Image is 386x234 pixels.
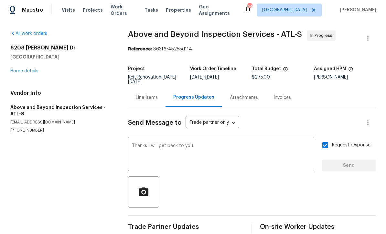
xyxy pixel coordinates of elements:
[132,144,310,166] textarea: Thanks I will get back to you
[205,75,219,80] span: [DATE]
[190,75,204,80] span: [DATE]
[128,224,244,230] span: Trade Partner Updates
[348,67,353,75] span: The hpm assigned to this work order.
[145,8,158,13] span: Tasks
[83,7,103,14] span: Projects
[136,95,158,101] div: Line Items
[247,4,252,10] div: 94
[262,7,307,14] span: [GEOGRAPHIC_DATA]
[128,75,178,84] span: -
[10,45,113,51] h2: 8208 [PERSON_NAME] Dr
[111,4,137,17] span: Work Orders
[128,75,178,84] span: Reit Renovation
[310,33,335,39] span: In Progress
[252,75,270,80] span: $275.00
[128,120,182,126] span: Send Message to
[10,69,38,74] a: Home details
[128,47,152,52] b: Reference:
[10,90,113,97] h4: Vendor Info
[314,67,346,71] h5: Assigned HPM
[283,67,288,75] span: The total cost of line items that have been proposed by Opendoor. This sum includes line items th...
[128,31,302,38] span: Above and Beyond Inspection Services - ATL-S
[314,75,376,80] div: [PERSON_NAME]
[252,67,281,71] h5: Total Budget
[128,80,142,84] span: [DATE]
[62,7,75,14] span: Visits
[10,128,113,133] p: [PHONE_NUMBER]
[10,120,113,125] p: [EMAIL_ADDRESS][DOMAIN_NAME]
[128,67,145,71] h5: Project
[337,7,376,14] span: [PERSON_NAME]
[22,7,43,14] span: Maestro
[190,67,236,71] h5: Work Order Timeline
[128,46,376,53] div: 863f6-45255d114
[10,54,113,60] h5: [GEOGRAPHIC_DATA]
[230,95,258,101] div: Attachments
[163,75,176,80] span: [DATE]
[260,224,376,230] span: On-site Worker Updates
[332,142,370,149] span: Request response
[173,94,214,101] div: Progress Updates
[10,104,113,117] h5: Above and Beyond Inspection Services - ATL-S
[10,32,47,36] a: All work orders
[199,4,236,17] span: Geo Assignments
[166,7,191,14] span: Properties
[273,95,291,101] div: Invoices
[186,118,239,129] div: Trade partner only
[190,75,219,80] span: -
